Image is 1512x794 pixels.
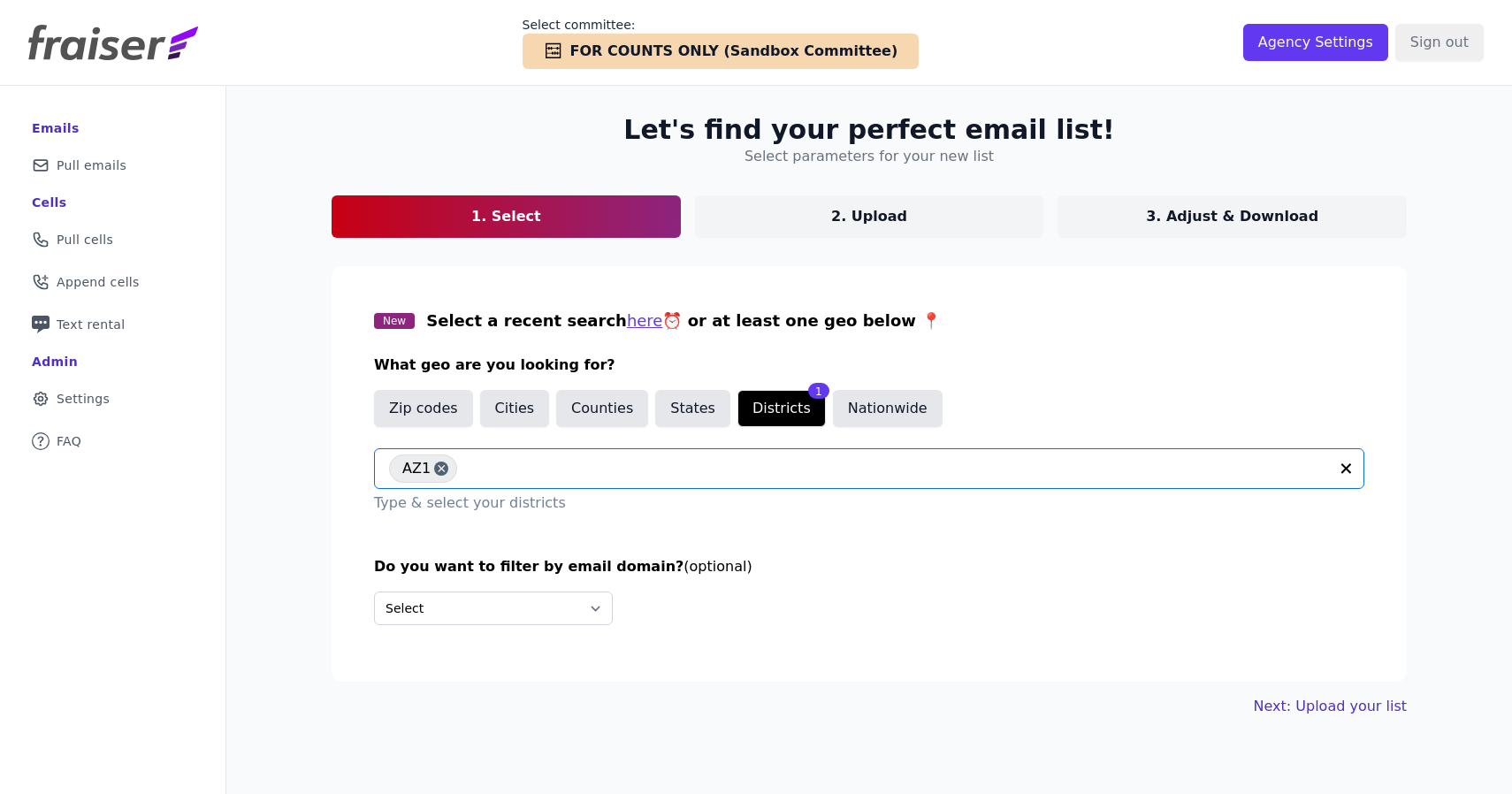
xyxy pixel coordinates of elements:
[14,146,211,185] a: Pull emails
[374,313,415,329] span: New
[808,383,829,399] div: 1
[57,316,126,333] span: Text rental
[623,114,1114,146] h2: Let's find your perfect email list!
[57,273,140,291] span: Append cells
[32,194,66,211] div: Cells
[1146,206,1318,227] p: 3. Adjust & Download
[374,492,1364,514] p: Type & select your districts
[426,311,941,330] span: Select a recent search ⏰ or at least one geo below 📍
[1058,195,1407,238] a: 3. Adjust & Download
[831,206,907,227] p: 2. Upload
[28,25,198,60] img: Fraiser Logo
[14,263,211,302] a: Append cells
[14,422,211,461] a: FAQ
[32,353,78,370] div: Admin
[374,558,683,575] span: Do you want to filter by email domain?
[374,355,1364,376] h3: What geo are you looking for?
[14,379,211,418] a: Settings
[14,220,211,259] a: Pull cells
[402,454,431,483] span: AZ1
[627,309,663,333] button: here
[570,41,898,62] span: FOR COUNTS ONLY (Sandbox Committee)
[655,390,730,427] button: States
[14,305,211,344] a: Text rental
[737,390,826,427] button: Districts
[32,119,80,137] div: Emails
[57,231,113,248] span: Pull cells
[556,390,648,427] button: Counties
[471,206,541,227] p: 1. Select
[57,157,126,174] span: Pull emails
[57,390,110,408] span: Settings
[523,16,920,69] a: Select committee: FOR COUNTS ONLY (Sandbox Committee)
[480,390,550,427] button: Cities
[57,432,81,450] span: FAQ
[1254,696,1407,717] a: Next: Upload your list
[683,558,752,575] span: (optional)
[695,195,1044,238] a: 2. Upload
[745,146,994,167] h4: Select parameters for your new list
[1243,24,1388,61] input: Agency Settings
[332,195,681,238] a: 1. Select
[523,16,920,34] p: Select committee:
[833,390,943,427] button: Nationwide
[374,390,473,427] button: Zip codes
[1395,24,1484,61] input: Sign out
